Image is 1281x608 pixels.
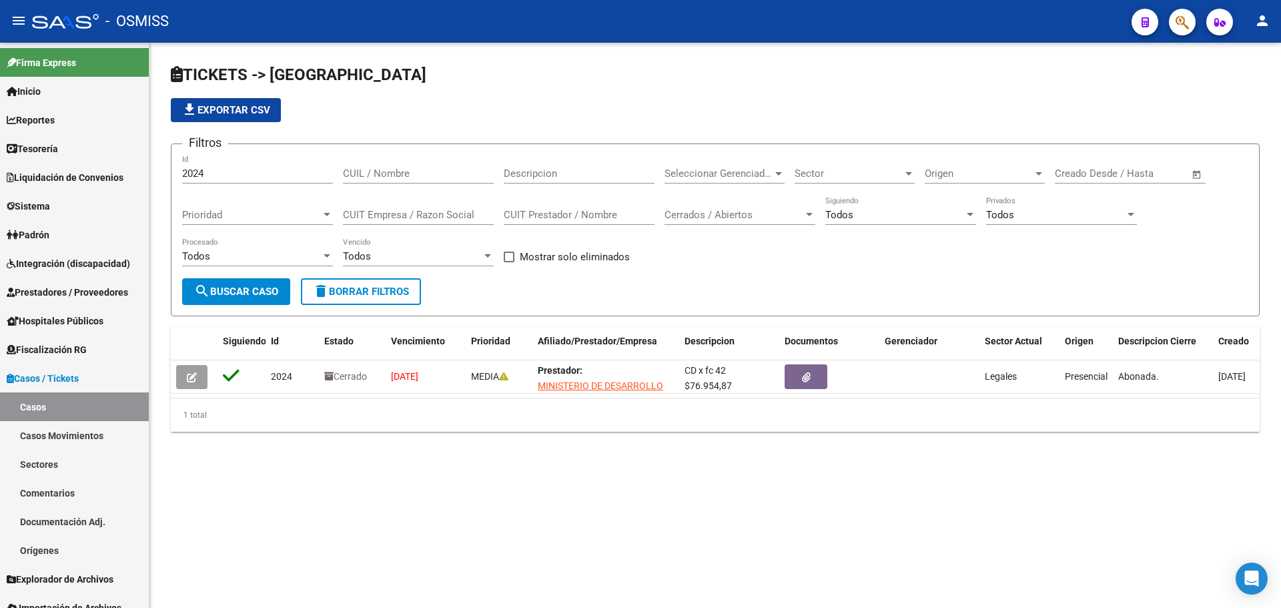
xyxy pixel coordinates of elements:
mat-icon: file_download [181,101,197,117]
span: MEDIA [471,371,508,382]
span: Inicio [7,84,41,99]
datatable-header-cell: Vencimiento [386,327,466,371]
datatable-header-cell: Id [266,327,319,371]
datatable-header-cell: Siguiendo [218,327,266,371]
span: Estado [324,336,354,346]
span: Tesorería [7,141,58,156]
datatable-header-cell: Gerenciador [879,327,979,371]
datatable-header-cell: Descripcion Cierre [1113,327,1213,371]
span: Cerrado [324,371,367,382]
span: Gerenciador [885,336,937,346]
span: Id [271,336,279,346]
span: Todos [825,209,853,221]
span: Todos [343,250,371,262]
span: Borrar Filtros [313,286,409,298]
span: Sistema [7,199,50,214]
span: Buscar Caso [194,286,278,298]
datatable-header-cell: Origen [1059,327,1113,371]
span: - OSMISS [105,7,169,36]
span: Fiscalización RG [7,342,87,357]
datatable-header-cell: Descripcion [679,327,779,371]
span: Firma Express [7,55,76,70]
mat-icon: person [1254,13,1270,29]
span: Seleccionar Gerenciador [665,168,773,180]
span: Mostrar solo eliminados [520,249,630,265]
span: Creado [1218,336,1249,346]
span: Vencimiento [391,336,445,346]
span: Casos / Tickets [7,371,79,386]
span: Integración (discapacidad) [7,256,130,271]
input: Fecha inicio [1055,168,1109,180]
span: Presencial [1065,371,1108,382]
span: Afiliado/Prestador/Empresa [538,336,657,346]
span: Sector Actual [985,336,1042,346]
input: Fecha fin [1121,168,1186,180]
span: Legales [985,371,1017,382]
mat-icon: search [194,283,210,299]
span: Siguiendo [223,336,266,346]
strong: Prestador: [538,365,582,376]
datatable-header-cell: Sector Actual [979,327,1059,371]
span: Prioridad [182,209,321,221]
mat-icon: delete [313,283,329,299]
span: Todos [986,209,1014,221]
span: 2024 [271,371,292,382]
span: [DATE] [1218,371,1246,382]
button: Open calendar [1190,167,1205,182]
span: Todos [182,250,210,262]
button: Exportar CSV [171,98,281,122]
div: Open Intercom Messenger [1236,563,1268,595]
span: Hospitales Públicos [7,314,103,328]
span: Padrón [7,228,49,242]
mat-icon: menu [11,13,27,29]
span: Explorador de Archivos [7,572,113,587]
datatable-header-cell: Documentos [779,327,879,371]
span: CD x fc 42 $76.954,87 [685,365,732,391]
span: Origen [1065,336,1094,346]
span: Descripcion [685,336,735,346]
datatable-header-cell: Afiliado/Prestador/Empresa [532,327,679,371]
span: Reportes [7,113,55,127]
span: [DATE] [391,371,418,382]
span: MINISTERIO DE DESARROLLO HUMANO [538,380,663,406]
span: Cerrados / Abiertos [665,209,803,221]
span: Liquidación de Convenios [7,170,123,185]
span: Prestadores / Proveedores [7,285,128,300]
span: Documentos [785,336,838,346]
div: 1 total [171,398,1260,432]
datatable-header-cell: Prioridad [466,327,532,371]
span: Abonada. [1118,371,1159,382]
button: Borrar Filtros [301,278,421,305]
button: Buscar Caso [182,278,290,305]
datatable-header-cell: Estado [319,327,386,371]
h3: Filtros [182,133,228,152]
span: Sector [795,168,903,180]
span: Origen [925,168,1033,180]
span: Prioridad [471,336,510,346]
span: TICKETS -> [GEOGRAPHIC_DATA] [171,65,426,84]
span: Descripcion Cierre [1118,336,1196,346]
span: Exportar CSV [181,104,270,116]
